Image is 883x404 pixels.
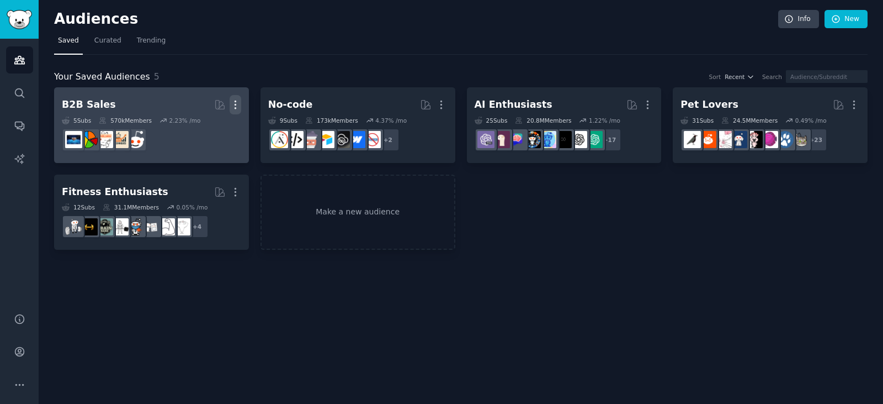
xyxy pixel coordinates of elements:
img: birding [684,131,701,148]
img: ArtificialInteligence [555,131,572,148]
div: 20.8M Members [515,117,571,124]
img: Airtable [317,131,334,148]
div: + 17 [598,128,621,151]
img: workout [81,218,98,235]
img: Adalo [271,131,288,148]
span: Recent [725,73,744,81]
div: 4.37 % /mo [375,117,407,124]
div: 2.23 % /mo [169,117,200,124]
div: 9 Sub s [268,117,297,124]
img: aiArt [524,131,541,148]
img: parrots [746,131,763,148]
img: artificial [539,131,556,148]
div: 570k Members [99,117,152,124]
div: Sort [709,73,721,81]
a: Make a new audience [260,175,455,250]
div: 24.5M Members [721,117,778,124]
img: Fitness [173,218,190,235]
img: Aquariums [761,131,778,148]
div: + 2 [376,128,400,151]
img: loseit [142,218,159,235]
a: Fitness Enthusiasts12Subs31.1MMembers0.05% /mo+4Fitnessstrength_trainingloseitHealthGYMGymMotivat... [54,175,249,250]
a: No-code9Subs173kMembers4.37% /mo+2nocodewebflowNoCodeSaaSAirtablenocodelowcodeNoCodeMovementAdalo [260,87,455,163]
h2: Audiences [54,11,778,28]
img: NoCodeMovement [286,131,304,148]
img: OpenAI [570,131,587,148]
button: Recent [725,73,754,81]
span: Your Saved Audiences [54,70,150,84]
div: 12 Sub s [62,203,95,211]
div: 0.05 % /mo [176,203,208,211]
a: New [825,10,868,29]
div: 5 Sub s [62,117,91,124]
a: Info [778,10,819,29]
img: nocodelowcode [302,131,319,148]
img: salestechniques [111,131,129,148]
input: Audience/Subreddit [786,70,868,83]
img: LocalLLaMA [493,131,510,148]
div: AI Enthusiasts [475,98,552,112]
img: weightroom [65,218,82,235]
img: NoCodeSaaS [333,131,350,148]
a: B2B Sales5Subs570kMembers2.23% /mosalessalestechniquesb2b_salesB2BSalesB_2_B_Selling_Tips [54,87,249,163]
a: Curated [91,32,125,55]
img: b2b_sales [96,131,113,148]
img: ChatGPTPromptGenius [508,131,525,148]
a: Saved [54,32,83,55]
img: dogswithjobs [730,131,747,148]
span: Curated [94,36,121,46]
img: BeardedDragons [699,131,716,148]
img: sales [127,131,144,148]
div: + 4 [185,215,209,238]
img: GYM [111,218,129,235]
img: dogs [776,131,794,148]
div: 31 Sub s [680,117,714,124]
span: 5 [154,71,159,82]
div: B2B Sales [62,98,116,112]
a: Trending [133,32,169,55]
img: GymMotivation [96,218,113,235]
div: 1.22 % /mo [589,117,620,124]
div: Fitness Enthusiasts [62,185,168,199]
a: Pet Lovers31Subs24.5MMembers0.49% /mo+23catsdogsAquariumsparrotsdogswithjobsRATSBeardedDragonsbir... [673,87,868,163]
img: ChatGPTPro [477,131,494,148]
div: Search [762,73,782,81]
img: cats [792,131,809,148]
img: RATS [715,131,732,148]
div: Pet Lovers [680,98,738,112]
div: No-code [268,98,313,112]
div: 173k Members [305,117,358,124]
span: Saved [58,36,79,46]
a: AI Enthusiasts25Subs20.8MMembers1.22% /mo+17ChatGPTOpenAIArtificialInteligenceartificialaiArtChat... [467,87,662,163]
img: ChatGPT [586,131,603,148]
span: Trending [137,36,166,46]
img: GummySearch logo [7,10,32,29]
div: 31.1M Members [103,203,159,211]
img: B_2_B_Selling_Tips [65,131,82,148]
img: nocode [364,131,381,148]
img: Health [127,218,144,235]
div: 25 Sub s [475,117,508,124]
div: + 23 [804,128,827,151]
img: strength_training [158,218,175,235]
div: 0.49 % /mo [795,117,827,124]
img: B2BSales [81,131,98,148]
img: webflow [348,131,365,148]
